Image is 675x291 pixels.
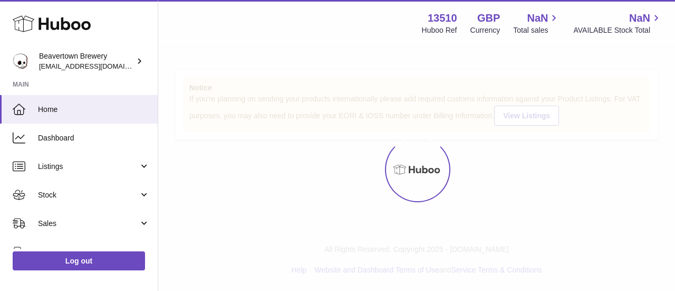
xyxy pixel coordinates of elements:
[470,25,500,35] div: Currency
[477,11,500,25] strong: GBP
[38,219,139,229] span: Sales
[428,11,457,25] strong: 13510
[38,190,139,200] span: Stock
[38,247,139,257] span: Orders
[573,11,662,35] a: NaN AVAILABLE Stock Total
[13,53,28,69] img: internalAdmin-13510@internal.huboo.com
[39,62,155,70] span: [EMAIL_ADDRESS][DOMAIN_NAME]
[39,51,134,71] div: Beavertown Brewery
[527,11,548,25] span: NaN
[629,11,650,25] span: NaN
[513,11,560,35] a: NaN Total sales
[38,162,139,172] span: Listings
[573,25,662,35] span: AVAILABLE Stock Total
[513,25,560,35] span: Total sales
[422,25,457,35] div: Huboo Ref
[38,133,150,143] span: Dashboard
[38,105,150,115] span: Home
[13,251,145,270] a: Log out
